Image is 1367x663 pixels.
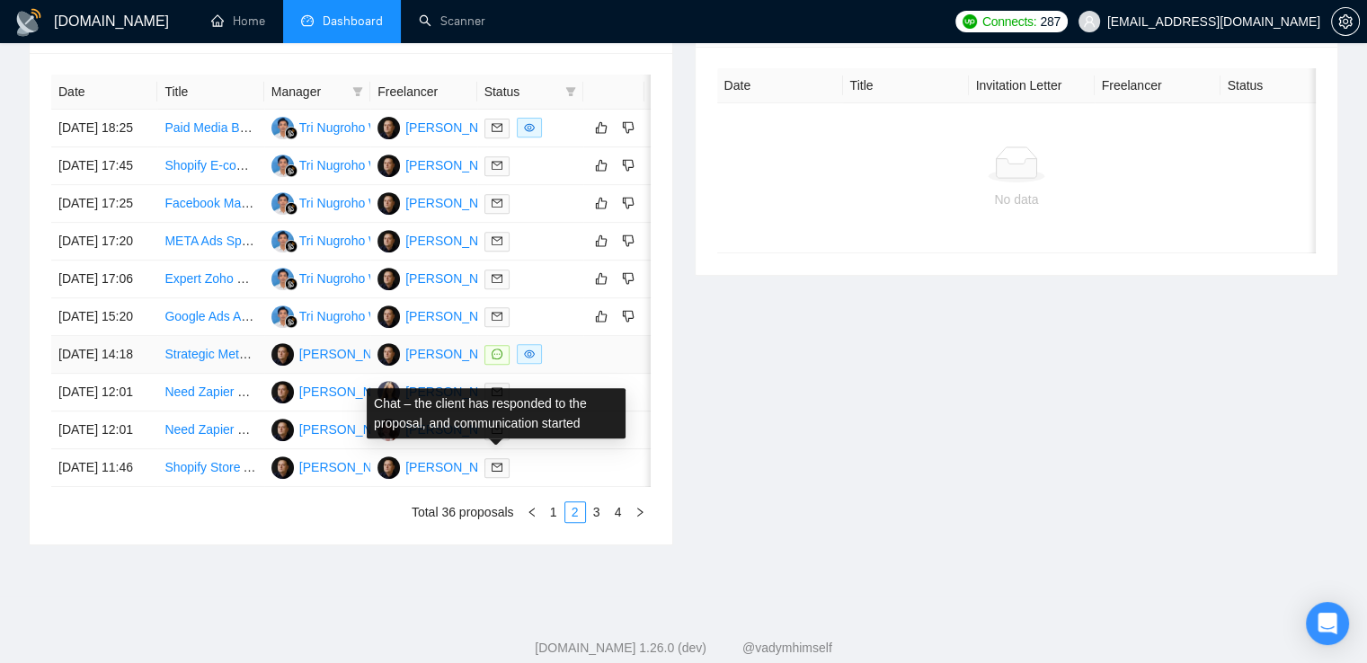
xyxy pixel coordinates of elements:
[492,349,502,359] span: message
[595,309,608,323] span: like
[595,196,608,210] span: like
[323,13,383,29] span: Dashboard
[622,234,635,248] span: dislike
[271,456,294,479] img: DS
[590,155,612,176] button: like
[271,119,413,134] a: TNTri Nugroho Wibowo
[405,118,509,137] div: [PERSON_NAME]
[1306,602,1349,645] div: Open Intercom Messenger
[595,158,608,172] span: like
[629,501,651,523] li: Next Page
[264,75,370,110] th: Manager
[982,12,1036,31] span: Connects:
[51,374,157,411] td: [DATE] 12:01
[1332,14,1359,29] span: setting
[299,420,403,439] div: [PERSON_NAME]
[285,164,297,177] img: gigradar-bm.png
[157,75,263,110] th: Title
[595,271,608,286] span: like
[285,127,297,139] img: gigradar-bm.png
[1095,68,1221,103] th: Freelancer
[164,234,431,248] a: META Ads Specialist for US Beauty Retail Store
[377,456,400,479] img: DS
[622,309,635,323] span: dislike
[285,202,297,215] img: gigradar-bm.png
[211,13,265,29] a: homeHome
[629,501,651,523] button: right
[405,231,509,251] div: [PERSON_NAME]
[51,223,157,261] td: [DATE] 17:20
[617,155,639,176] button: dislike
[377,157,509,172] a: DS[PERSON_NAME]
[271,82,345,102] span: Manager
[377,233,509,247] a: DS[PERSON_NAME]
[492,311,502,322] span: mail
[717,68,843,103] th: Date
[14,8,43,37] img: logo
[622,196,635,210] span: dislike
[377,119,509,134] a: DS[PERSON_NAME]
[608,502,628,522] a: 4
[299,382,403,402] div: [PERSON_NAME]
[299,344,403,364] div: [PERSON_NAME]
[377,230,400,252] img: DS
[1083,15,1096,28] span: user
[732,190,1302,209] div: No data
[565,86,576,97] span: filter
[285,240,297,252] img: gigradar-bm.png
[51,449,157,487] td: [DATE] 11:46
[412,501,514,523] li: Total 36 proposals
[377,459,509,473] a: DS[PERSON_NAME]
[377,346,509,360] a: DS[PERSON_NAME]
[377,195,509,209] a: DS[PERSON_NAME]
[405,193,509,213] div: [PERSON_NAME]
[285,315,297,328] img: gigradar-bm.png
[492,160,502,171] span: mail
[586,501,608,523] li: 3
[271,117,294,139] img: TN
[164,309,527,323] a: Google Ads Account setup for US Based Nail Polish Online Store
[1331,14,1360,29] a: setting
[271,192,294,215] img: TN
[377,343,400,366] img: DS
[164,347,572,361] a: Strategic Meta Ads Consultant (Scaling Specialist) – Part-Time (4h/week)
[521,501,543,523] li: Previous Page
[299,231,413,251] div: Tri Nugroho Wibowo
[271,421,403,436] a: DS[PERSON_NAME]
[271,195,413,209] a: TNTri Nugroho Wibowo
[352,86,363,97] span: filter
[164,158,593,172] a: Shopify E-commerce Advisor & Onboarding Specialist (Merchandise Launch)
[157,147,263,185] td: Shopify E-commerce Advisor & Onboarding Specialist (Merchandise Launch)
[271,305,294,328] img: TN
[617,192,639,214] button: dislike
[405,344,509,364] div: [PERSON_NAME]
[1331,7,1360,36] button: setting
[527,507,537,517] span: left
[564,501,586,523] li: 2
[349,78,367,105] span: filter
[157,374,263,411] td: Need Zapier Expert to Automate E-Commerce Workflows
[492,462,502,473] span: mail
[405,457,509,477] div: [PERSON_NAME]
[51,75,157,110] th: Date
[590,305,612,327] button: like
[271,233,413,247] a: TNTri Nugroho Wibowo
[562,78,580,105] span: filter
[492,198,502,208] span: mail
[301,14,314,27] span: dashboard
[492,273,502,284] span: mail
[164,460,484,474] a: Shopify Store Audit for Google Merchant Center Approval
[405,269,509,288] div: [PERSON_NAME]
[492,122,502,133] span: mail
[271,346,403,360] a: DS[PERSON_NAME]
[377,308,509,323] a: DS[PERSON_NAME]
[635,507,645,517] span: right
[271,230,294,252] img: TN
[590,192,612,214] button: like
[157,411,263,449] td: Need Zapier Expert to Automate E-Commerce Workflows
[590,117,612,138] button: like
[587,502,607,522] a: 3
[617,117,639,138] button: dislike
[524,349,535,359] span: eye
[524,122,535,133] span: eye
